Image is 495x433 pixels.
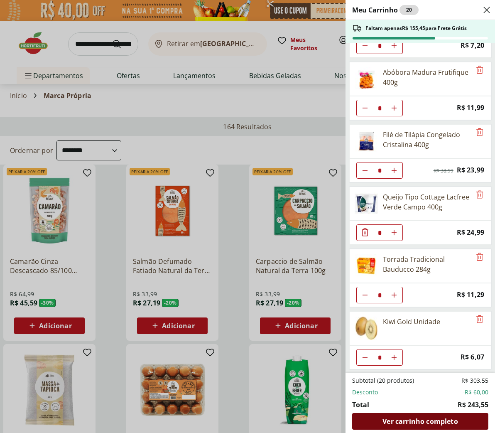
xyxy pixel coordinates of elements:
[461,352,484,363] span: R$ 6,07
[457,227,484,238] span: R$ 24,99
[461,40,484,51] span: R$ 7,20
[383,192,471,212] div: Queijo Tipo Cottage Lacfree Verde Campo 400g
[457,165,484,176] span: R$ 23,99
[386,37,402,54] button: Aumentar Quantidade
[357,37,373,54] button: Diminuir Quantidade
[373,162,386,178] input: Quantidade Atual
[373,349,386,365] input: Quantidade Atual
[352,5,419,15] h2: Meu Carrinho
[386,287,402,303] button: Aumentar Quantidade
[355,130,378,153] img: Filé de Tilápia Congelado Cristalina 400g
[357,349,373,366] button: Diminuir Quantidade
[461,376,488,385] span: R$ 303,55
[434,167,453,174] span: R$ 38,99
[383,130,471,150] div: Filé de Tilápia Congelado Cristalina 400g
[357,100,373,116] button: Diminuir Quantidade
[457,289,484,300] span: R$ 11,29
[475,315,485,325] button: Remove
[475,128,485,138] button: Remove
[386,224,402,241] button: Aumentar Quantidade
[355,192,378,215] img: Queijo Cottage Lacfree Verde Campo 400g
[458,400,488,410] span: R$ 243,55
[383,67,471,87] div: Abóbora Madura Frutifique 400g
[352,413,488,430] a: Ver carrinho completo
[475,190,485,200] button: Remove
[352,376,414,385] span: Subtotal (20 produtos)
[475,65,485,75] button: Remove
[386,100,402,116] button: Aumentar Quantidade
[373,287,386,303] input: Quantidade Atual
[382,418,458,425] span: Ver carrinho completo
[386,349,402,366] button: Aumentar Quantidade
[373,225,386,241] input: Quantidade Atual
[373,38,386,54] input: Quantidade Atual
[355,254,378,278] img: Principal
[399,5,419,15] div: 20
[357,287,373,303] button: Diminuir Quantidade
[352,388,378,396] span: Desconto
[365,25,467,32] span: Faltam apenas R$ 155,45 para Frete Grátis
[457,102,484,113] span: R$ 11,99
[383,254,471,274] div: Torrada Tradicional Bauducco 284g
[352,400,369,410] span: Total
[386,162,402,179] button: Aumentar Quantidade
[357,224,373,241] button: Diminuir Quantidade
[357,162,373,179] button: Diminuir Quantidade
[383,317,440,327] div: Kiwi Gold Unidade
[475,252,485,262] button: Remove
[355,67,378,91] img: Principal
[463,388,488,396] span: -R$ 60,00
[373,100,386,116] input: Quantidade Atual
